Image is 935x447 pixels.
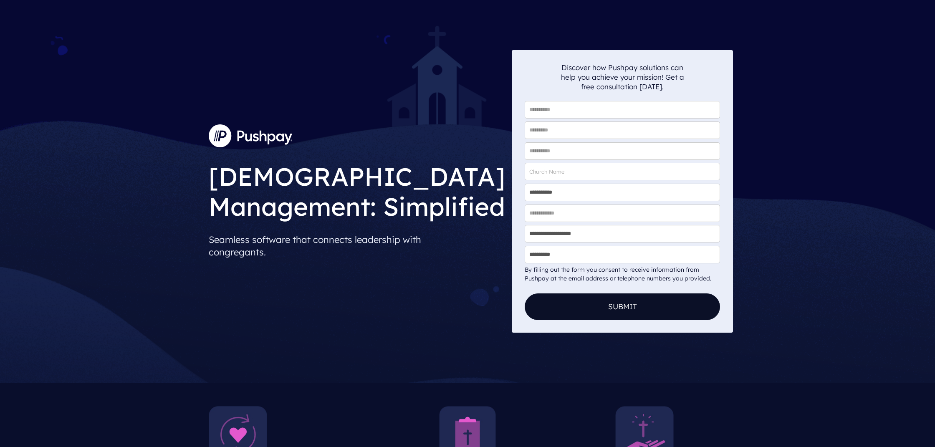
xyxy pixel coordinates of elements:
[209,230,505,262] p: Seamless software that connects leadership with congregants.
[525,293,720,320] button: Submit
[561,63,684,91] p: Discover how Pushpay solutions can help you achieve your mission! Get a free consultation [DATE].
[209,155,505,224] h1: [DEMOGRAPHIC_DATA] Management: Simplified
[525,163,720,180] input: Church Name
[525,265,720,283] div: By filling out the form you consent to receive information from Pushpay at the email address or t...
